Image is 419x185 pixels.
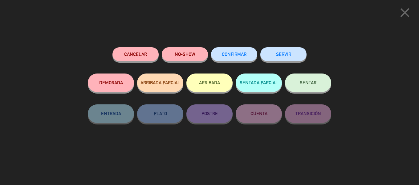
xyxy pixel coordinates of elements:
[112,47,159,61] button: Cancelar
[88,104,134,123] button: ENTRADA
[162,47,208,61] button: NO-SHOW
[395,5,414,23] button: close
[211,47,257,61] button: CONFIRMAR
[236,74,282,92] button: SENTADA PARCIAL
[285,104,331,123] button: TRANSICIÓN
[140,80,180,85] span: ARRIBADA PARCIAL
[186,104,233,123] button: POSTRE
[137,104,183,123] button: PLATO
[285,74,331,92] button: SENTAR
[186,74,233,92] button: ARRIBADA
[88,74,134,92] button: DEMORADA
[222,52,246,57] span: CONFIRMAR
[137,74,183,92] button: ARRIBADA PARCIAL
[236,104,282,123] button: CUENTA
[260,47,307,61] button: SERVIR
[300,80,316,85] span: SENTAR
[397,5,413,20] i: close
